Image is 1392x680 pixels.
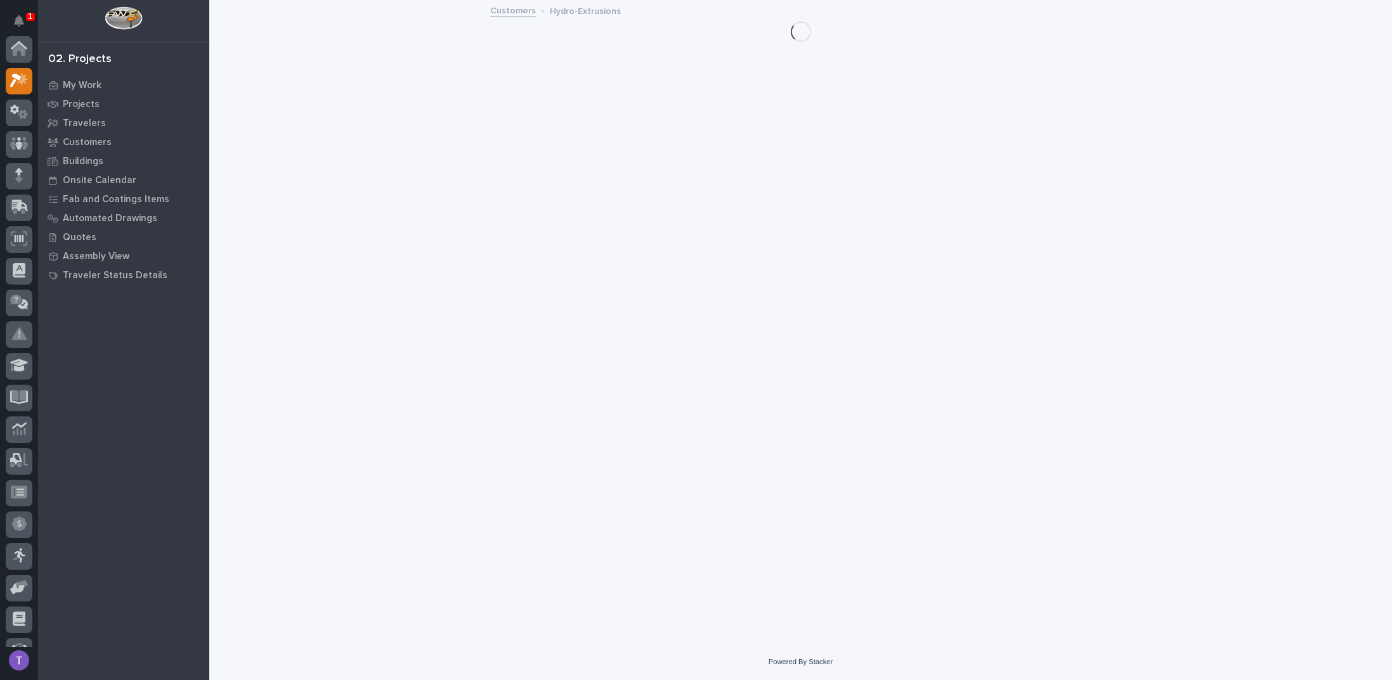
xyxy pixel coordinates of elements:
[63,232,96,243] p: Quotes
[38,94,209,113] a: Projects
[63,270,167,281] p: Traveler Status Details
[63,213,157,224] p: Automated Drawings
[63,251,129,262] p: Assembly View
[63,137,112,148] p: Customers
[63,118,106,129] p: Travelers
[48,53,112,67] div: 02. Projects
[38,189,209,208] a: Fab and Coatings Items
[28,12,32,21] p: 1
[38,75,209,94] a: My Work
[16,15,32,35] div: Notifications1
[6,647,32,674] button: users-avatar
[38,132,209,151] a: Customers
[38,208,209,228] a: Automated Drawings
[63,194,169,205] p: Fab and Coatings Items
[38,266,209,285] a: Traveler Status Details
[38,247,209,266] a: Assembly View
[105,6,142,30] img: Workspace Logo
[63,175,136,186] p: Onsite Calendar
[63,99,100,110] p: Projects
[63,156,103,167] p: Buildings
[550,3,621,17] p: Hydro-Extrusions
[63,80,101,91] p: My Work
[38,113,209,132] a: Travelers
[490,3,536,17] a: Customers
[38,151,209,170] a: Buildings
[6,8,32,34] button: Notifications
[38,228,209,247] a: Quotes
[769,658,833,665] a: Powered By Stacker
[38,170,209,189] a: Onsite Calendar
